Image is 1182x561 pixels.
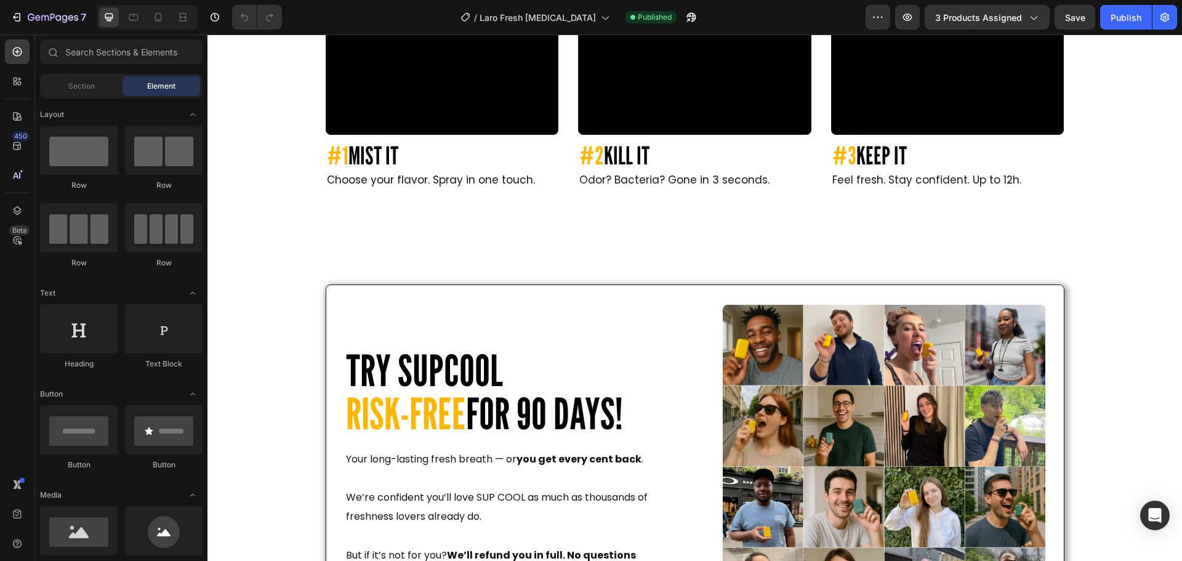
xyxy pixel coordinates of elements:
span: RISK-FREE [139,353,259,405]
span: Toggle open [183,105,203,124]
span: Your long-lasting fresh breath — or . [139,418,436,432]
button: 7 [5,5,92,30]
span: Media [40,490,62,501]
span: But if it’s not for you? [139,514,428,547]
span: #2 [372,106,396,135]
span: 3 products assigned [935,11,1022,24]
span: KEEP IT [649,106,699,135]
span: Layout [40,109,64,120]
h2: Odor? Bacteria? Gone in 3 seconds. [371,135,604,156]
iframe: Design area [207,34,1182,561]
div: Row [125,180,203,191]
span: Toggle open [183,384,203,404]
span: Toggle open [183,485,203,505]
span: MIST IT [141,106,191,135]
div: Publish [1111,11,1141,24]
span: TRY SUPCOOL [139,310,295,361]
h2: Choose your flavor. Spray in one touch. [118,135,352,156]
input: Search Sections & Elements [40,39,203,64]
div: Undo/Redo [232,5,282,30]
button: Publish [1100,5,1152,30]
p: 7 [81,10,86,25]
div: 450 [12,131,30,141]
h2: Feel fresh. Stay confident. Up to 12h. [624,135,857,156]
span: #3 [625,106,649,135]
span: Toggle open [183,283,203,303]
div: Button [125,459,203,470]
div: Text Block [125,358,203,369]
div: Row [125,257,203,268]
strong: We’ll refund you in full. No questions asked. [139,514,428,547]
div: Row [40,180,118,191]
span: We’re confident you’ll love SUP COOL as much as thousands of freshness lovers already do. [139,456,440,490]
div: Heading [40,358,118,369]
span: Button [40,389,63,400]
span: KILL IT [396,106,442,135]
div: Row [40,257,118,268]
span: #1 [119,106,141,135]
button: Save [1055,5,1095,30]
strong: you get every cent back [309,418,434,432]
span: Published [638,12,672,23]
span: Section [68,81,95,92]
div: Open Intercom Messenger [1140,501,1170,530]
span: / [474,11,477,24]
span: FOR 90 DAYS! [259,353,415,405]
span: Text [40,288,55,299]
button: 3 products assigned [925,5,1050,30]
span: Element [147,81,175,92]
div: Button [40,459,118,470]
span: Laro Fresh [MEDICAL_DATA] [480,11,596,24]
span: Save [1065,12,1085,23]
div: Beta [9,225,30,235]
